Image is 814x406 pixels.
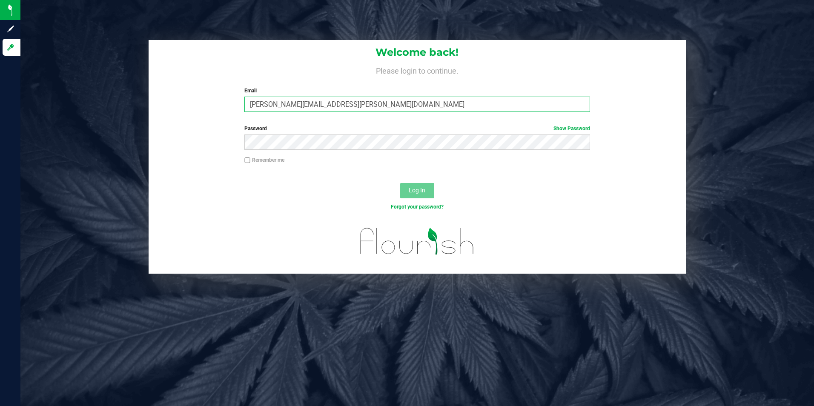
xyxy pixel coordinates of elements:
[244,156,284,164] label: Remember me
[350,220,484,263] img: flourish_logo.svg
[400,183,434,198] button: Log In
[244,87,590,94] label: Email
[6,25,15,33] inline-svg: Sign up
[244,126,267,132] span: Password
[553,126,590,132] a: Show Password
[244,157,250,163] input: Remember me
[391,204,444,210] a: Forgot your password?
[409,187,425,194] span: Log In
[149,65,686,75] h4: Please login to continue.
[6,43,15,51] inline-svg: Log in
[149,47,686,58] h1: Welcome back!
